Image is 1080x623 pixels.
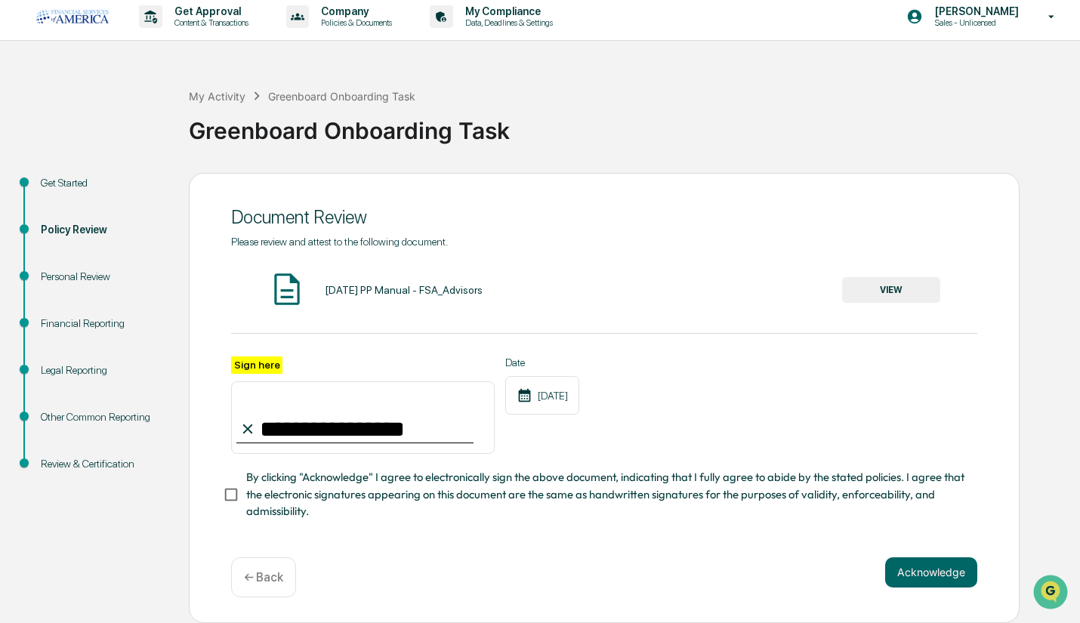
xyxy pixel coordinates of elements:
p: Policies & Documents [309,17,400,28]
p: Get Approval [162,5,256,17]
span: Preclearance [30,190,97,205]
div: Start new chat [51,116,248,131]
p: ← Back [244,570,283,584]
span: Attestations [125,190,187,205]
span: By clicking "Acknowledge" I agree to electronically sign the above document, indicating that I fu... [246,469,965,520]
p: Data, Deadlines & Settings [453,17,560,28]
button: Acknowledge [885,557,977,588]
span: Please review and attest to the following document. [231,236,448,248]
p: [PERSON_NAME] [923,5,1026,17]
p: How can we help? [15,32,275,56]
iframe: Open customer support [1032,573,1072,614]
input: Clear [39,69,249,85]
div: Document Review [231,206,977,228]
div: My Activity [189,90,245,103]
span: Data Lookup [30,219,95,234]
button: Start new chat [257,120,275,138]
div: 🖐️ [15,192,27,204]
div: Greenboard Onboarding Task [268,90,415,103]
div: Review & Certification [41,456,165,472]
div: Other Common Reporting [41,409,165,425]
div: [DATE] [505,376,579,415]
img: 1746055101610-c473b297-6a78-478c-a979-82029cc54cd1 [15,116,42,143]
label: Sign here [231,356,282,374]
a: 🖐️Preclearance [9,184,103,211]
div: 🔎 [15,221,27,233]
div: Policy Review [41,222,165,238]
span: Pylon [150,256,183,267]
div: 🗄️ [110,192,122,204]
a: 🔎Data Lookup [9,213,101,240]
p: My Compliance [453,5,560,17]
div: We're available if you need us! [51,131,191,143]
p: Company [309,5,400,17]
div: Greenboard Onboarding Task [189,105,1072,144]
div: Financial Reporting [41,316,165,332]
div: Legal Reporting [41,362,165,378]
img: logo [36,10,109,23]
div: Personal Review [41,269,165,285]
a: Powered byPylon [106,255,183,267]
img: Document Icon [268,270,306,308]
label: Date [505,356,579,369]
p: Content & Transactions [162,17,256,28]
div: Get Started [41,175,165,191]
button: VIEW [842,277,940,303]
div: [DATE] PP Manual - FSA_Advisors [325,284,483,296]
a: 🗄️Attestations [103,184,193,211]
p: Sales - Unlicensed [923,17,1026,28]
